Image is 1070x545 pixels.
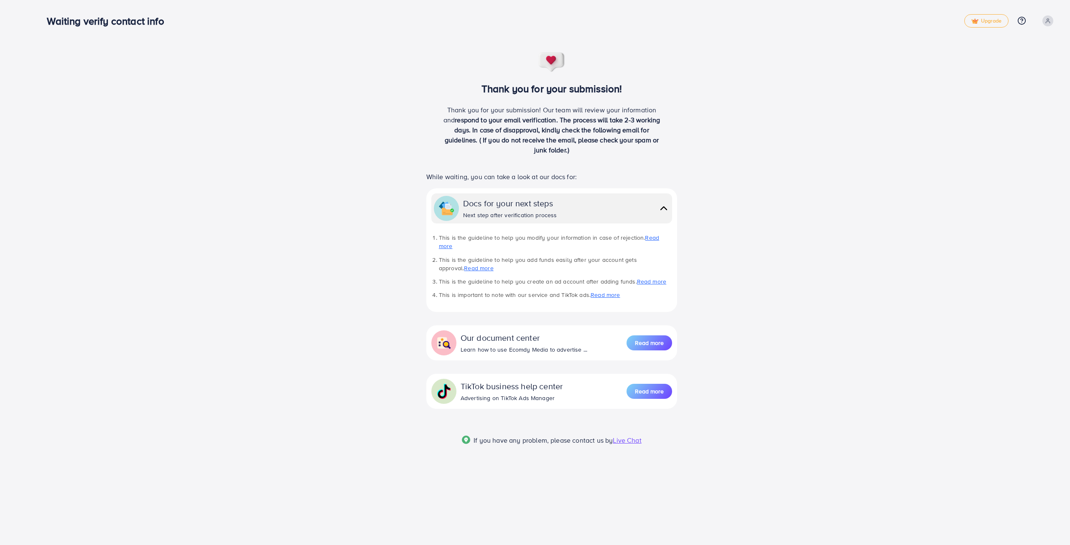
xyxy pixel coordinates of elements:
[426,172,677,182] p: While waiting, you can take a look at our docs for:
[538,52,566,73] img: success
[413,83,691,95] h3: Thank you for your submission!
[613,436,641,445] span: Live Chat
[964,14,1009,28] a: tickUpgrade
[658,202,670,214] img: collapse
[627,335,672,351] a: Read more
[461,394,563,402] div: Advertising on TikTok Ads Manager
[635,387,664,395] span: Read more
[591,291,620,299] a: Read more
[462,436,470,444] img: Popup guide
[627,383,672,400] a: Read more
[463,197,557,209] div: Docs for your next steps
[461,345,587,354] div: Learn how to use Ecomdy Media to advertise ...
[637,277,666,286] a: Read more
[436,335,451,350] img: collapse
[971,18,978,24] img: tick
[440,105,663,155] p: Thank you for your submission! Our team will review your information and
[627,384,672,399] button: Read more
[971,18,1001,24] span: Upgrade
[439,256,672,273] li: This is the guideline to help you add funds easily after your account gets approval.
[439,291,672,299] li: This is important to note with our service and TikTok ads.
[439,201,454,216] img: collapse
[47,15,171,27] h3: Waiting verify contact info
[439,233,672,251] li: This is the guideline to help you modify your information in case of rejection.
[461,380,563,392] div: TikTok business help center
[635,339,664,347] span: Read more
[464,264,493,272] a: Read more
[461,332,587,344] div: Our document center
[627,335,672,350] button: Read more
[445,115,660,155] span: respond to your email verification. The process will take 2-3 working days. In case of disapprova...
[439,233,659,250] a: Read more
[439,277,672,286] li: This is the guideline to help you create an ad account after adding funds.
[463,211,557,219] div: Next step after verification process
[436,384,451,399] img: collapse
[474,436,613,445] span: If you have any problem, please contact us by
